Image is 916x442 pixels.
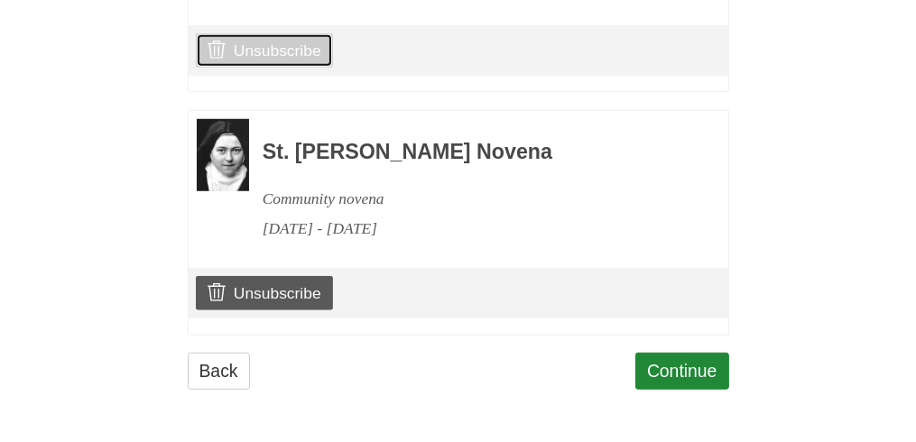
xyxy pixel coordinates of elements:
[196,33,332,68] a: Unsubscribe
[263,214,680,244] div: [DATE] - [DATE]
[196,276,332,310] a: Unsubscribe
[263,184,680,214] div: Community novena
[635,353,729,390] a: Continue
[197,119,249,191] img: Novena image
[188,353,250,390] a: Back
[263,141,680,164] h3: St. [PERSON_NAME] Novena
